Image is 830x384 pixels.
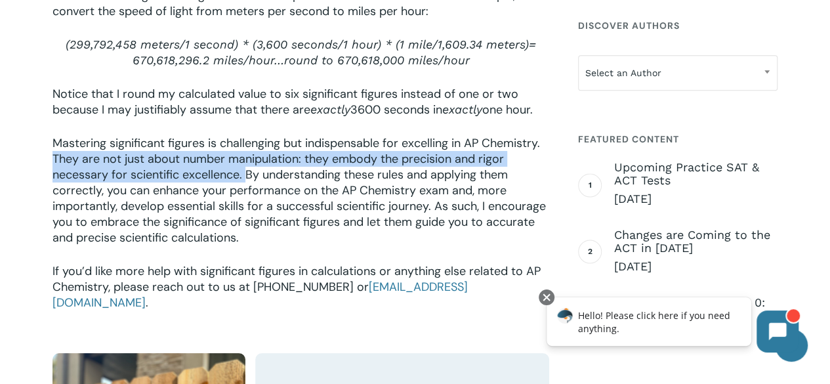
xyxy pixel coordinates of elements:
[52,86,518,117] span: Notice that I round my calculated value to six significant figures instead of one or two because ...
[614,161,778,207] a: Upcoming Practice SAT & ACT Tests [DATE]
[66,37,184,51] span: (299,792,458 meters/
[614,191,778,207] span: [DATE]
[578,127,778,151] h4: Featured Content
[52,263,541,295] span: If you’d like more help with significant figures in calculations or anything else related to AP C...
[614,259,778,274] span: [DATE]
[614,161,778,187] span: Upcoming Practice SAT & ACT Tests
[184,37,256,51] span: 1 second) * (
[310,102,350,116] span: exactly
[579,59,777,87] span: Select an Author
[350,102,442,117] span: 3600 seconds in
[437,37,528,51] span: 1,609.34 meters)
[614,228,778,274] a: Changes are Coming to the ACT in [DATE] [DATE]
[52,135,546,245] span: Mastering significant figures is challenging but indispensable for excelling in AP Chemistry. The...
[578,14,778,37] h4: Discover Authors
[578,55,778,91] span: Select an Author
[52,279,468,310] a: [EMAIL_ADDRESS][DOMAIN_NAME]
[482,102,533,117] span: one hour.
[533,287,812,366] iframe: Chatbot
[146,295,148,310] span: .
[442,102,482,116] span: exactly
[256,37,342,51] span: 3,600 seconds/
[342,37,399,51] span: 1 hour) * (
[283,53,469,67] span: round to 670,618,000 miles/hour
[399,37,437,51] span: 1 mile/
[614,228,778,255] span: Changes are Coming to the ACT in [DATE]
